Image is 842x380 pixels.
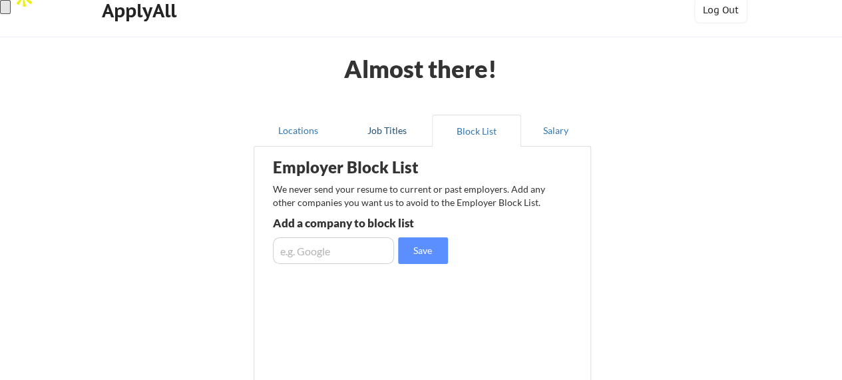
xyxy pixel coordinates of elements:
button: Salary [521,115,591,147]
input: e.g. Google [273,237,394,264]
button: Save [398,237,448,264]
div: Employer Block List [273,159,483,175]
button: Locations [254,115,343,147]
div: Almost there! [327,57,513,81]
button: Job Titles [343,115,432,147]
div: Add a company to block list [273,217,469,229]
button: Block List [432,115,521,147]
div: We never send your resume to current or past employers. Add any other companies you want us to av... [273,183,554,209]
